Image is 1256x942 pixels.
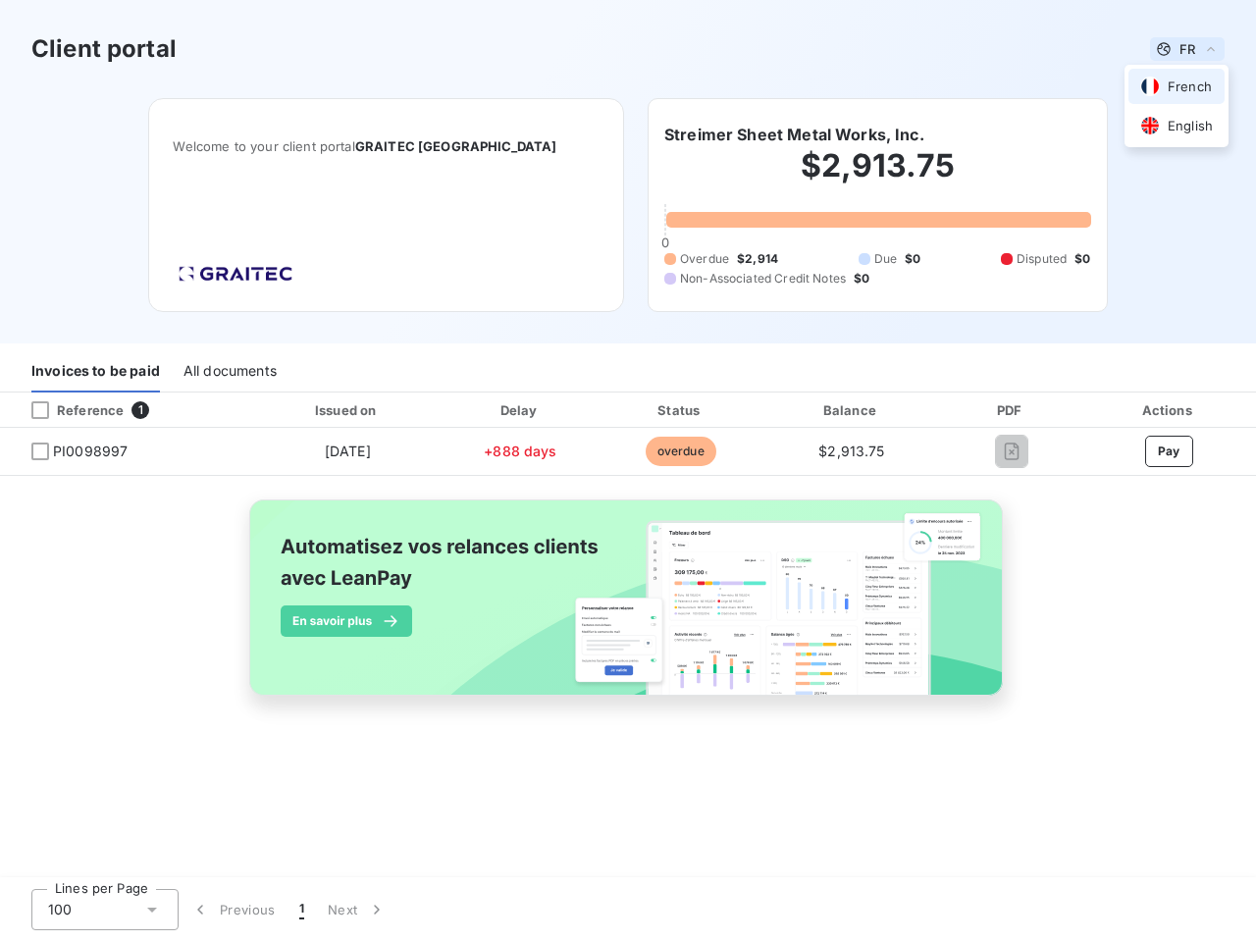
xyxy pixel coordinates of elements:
span: [DATE] [325,443,371,459]
span: 100 [48,900,72,919]
span: English [1168,117,1213,135]
div: Invoices to be paid [31,351,160,392]
div: Actions [1085,400,1252,420]
span: $0 [1074,250,1090,268]
div: Reference [16,401,124,419]
div: PDF [945,400,1078,420]
div: All documents [183,351,277,392]
h3: Client portal [31,31,177,67]
span: Non-Associated Credit Notes [680,270,846,288]
div: Balance [766,400,936,420]
span: Welcome to your client portal [173,138,600,154]
button: 1 [288,889,316,930]
button: Next [316,889,398,930]
span: $0 [854,270,869,288]
div: Issued on [257,400,438,420]
span: Due [874,250,897,268]
span: 1 [131,401,149,419]
img: banner [232,488,1024,729]
span: 0 [661,235,669,250]
div: Status [602,400,759,420]
span: $2,913.75 [818,443,884,459]
span: PI0098997 [53,442,128,461]
span: Disputed [1017,250,1067,268]
span: 1 [299,900,304,919]
span: FR [1179,41,1195,57]
h2: $2,913.75 [664,146,1091,205]
span: overdue [646,437,716,466]
button: Pay [1145,436,1193,467]
span: French [1168,78,1212,96]
span: +888 days [484,443,556,459]
h6: Streimer Sheet Metal Works, Inc. [664,123,924,146]
div: Delay [445,400,595,420]
span: $2,914 [737,250,778,268]
span: Overdue [680,250,729,268]
span: GRAITEC [GEOGRAPHIC_DATA] [355,138,557,154]
button: Previous [179,889,288,930]
img: Company logo [173,260,298,288]
span: $0 [905,250,920,268]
